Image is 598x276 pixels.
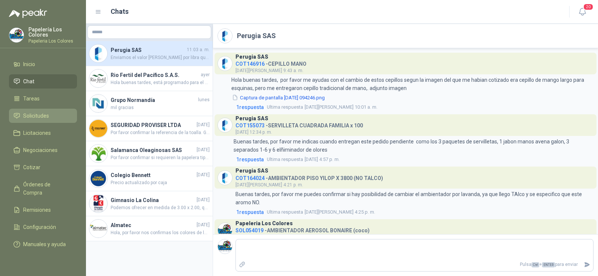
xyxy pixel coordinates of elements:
span: Remisiones [23,206,51,214]
h3: Perugia SAS [235,55,268,59]
span: COT155073 [235,123,265,128]
a: Company LogoColegio Bennett[DATE]Precio actualizado por caja [86,166,213,191]
a: Company LogoSEGURIDAD PROVISER LTDA[DATE]Por favor confirmar la referencia de la toalla. Gracias [86,116,213,141]
p: Buenas tardes, por favor me puedes confirmar si hay posibilidad de cambiar el ambientador por lav... [235,190,594,207]
a: Company LogoRio Fertil del Pacífico S.A.S.ayerHola buenas tardes, está programado para el día de ... [86,66,213,91]
span: [DATE][PERSON_NAME] 9:43 a. m. [235,68,303,73]
span: Hola buenas tardes, está programado para el día de [DATE] [DATE] en la [DATE] [111,79,210,86]
span: [DATE][PERSON_NAME] 4:25 p. m. [267,208,375,216]
span: COT146916 [235,61,265,67]
img: Company Logo [218,239,232,254]
span: Negociaciones [23,146,58,154]
p: Hola buenas tardes, por favor me ayudas con el cambio de estos cepillos segun la imagen del que m... [231,76,594,92]
a: Company LogoSalamanca Oleaginosas SAS[DATE]Por favor confirmar si requieren la papelera tipo band... [86,141,213,166]
h4: Colegio Bennett [111,171,195,179]
span: Manuales y ayuda [23,240,66,248]
span: [DATE] [197,146,210,153]
span: Por favor confirmar si requieren la papelera tipo bandeja para escritorio o la papelera de piso. ... [111,154,210,161]
h1: Chats [111,6,129,17]
span: Ultima respuesta [267,208,303,216]
h4: SEGURIDAD PROVISER LTDA [111,121,195,129]
span: 11:03 a. m. [187,46,210,53]
span: Ultima respuesta [267,156,303,163]
button: Enviar [581,258,593,271]
h3: Perugia SAS [235,117,268,121]
h4: Salamanca Oleaginosas SAS [111,146,195,154]
h4: - AMBIENTADOR AEROSOL BONAIRE (coco) [235,226,370,233]
span: [DATE] 12:34 p. m. [235,130,272,135]
span: [DATE][PERSON_NAME] 10:01 a. m. [267,103,377,111]
span: 1 respuesta [236,103,264,111]
span: Tareas [23,94,40,103]
a: Manuales y ayuda [9,237,77,251]
a: Company LogoGrupo Normandíalunesmil gracias [86,91,213,116]
img: Company Logo [89,94,107,112]
button: Captura de pantalla [DATE] 094246.png [231,94,326,102]
span: Cotizar [23,163,40,171]
h4: Grupo Normandía [111,96,197,104]
span: ayer [201,71,210,78]
a: Negociaciones [9,143,77,157]
a: Órdenes de Compra [9,177,77,200]
a: Remisiones [9,203,77,217]
span: [DATE][PERSON_NAME] 4:21 p. m. [235,182,303,187]
span: 1 respuesta [236,155,264,164]
a: Configuración [9,220,77,234]
img: Company Logo [89,170,107,187]
span: [DATE] [197,196,210,204]
img: Company Logo [89,44,107,62]
span: [DATE] [197,221,210,229]
img: Company Logo [218,171,232,185]
img: Company Logo [218,118,232,132]
span: Solicitudes [23,112,49,120]
a: 1respuestaUltima respuesta[DATE][PERSON_NAME] 10:01 a. m. [235,103,594,111]
p: Buenas tardes, por favor me indicas cuando entregan este pedido pendiente como los 3 paquetes de ... [234,137,594,154]
h4: Perugia SAS [111,46,185,54]
span: 20 [583,3,594,10]
h3: Perugia SAS [235,169,268,173]
h4: Gimnasio La Colina [111,196,195,204]
h4: Rio Fertil del Pacífico S.A.S. [111,71,199,79]
a: Company LogoAlmatec[DATE]Hola, por favor nos confirmas los colores de los vinilos aprobados. Gracias [86,216,213,241]
a: Licitaciones [9,126,77,140]
span: [DATE] [197,121,210,128]
span: Configuración [23,223,56,231]
a: Tareas [9,92,77,106]
span: COT164024 [235,175,265,181]
h4: - SERVILLETA CUADRADA FAMILIA x 100 [235,121,363,128]
img: Company Logo [218,223,232,237]
span: [DATE] 4:57 p. m. [267,156,340,163]
img: Company Logo [89,69,107,87]
span: Precio actualizado por caja [111,179,210,186]
span: Hola, por favor nos confirmas los colores de los vinilos aprobados. Gracias [111,229,210,236]
span: lunes [198,96,210,103]
span: Licitaciones [23,129,51,137]
span: ENTER [542,262,555,267]
a: 1respuestaUltima respuesta[DATE] 4:57 p. m. [235,155,594,164]
img: Company Logo [9,28,24,42]
span: mil gracias [111,104,210,111]
a: Company LogoGimnasio La Colina[DATE]Podemos ofrecer en medida de 3.00 x 2.00, quedamos atentos pa... [86,191,213,216]
span: SOL054019 [235,227,263,233]
span: Ctrl [531,262,539,267]
a: 1respuestaUltima respuesta[DATE][PERSON_NAME] 4:25 p. m. [235,208,594,216]
span: Chat [23,77,34,86]
h4: - CEPILLO MANO [235,59,306,66]
h4: Almatec [111,221,195,229]
span: Órdenes de Compra [23,180,70,197]
img: Company Logo [218,56,232,71]
img: Logo peakr [9,9,47,18]
a: Solicitudes [9,109,77,123]
img: Company Logo [89,145,107,162]
span: Inicio [23,60,35,68]
label: Adjuntar archivos [236,258,249,271]
a: Chat [9,74,77,89]
a: Inicio [9,57,77,71]
button: 20 [576,5,589,19]
a: Cotizar [9,160,77,174]
a: Company LogoPerugia SAS11:03 a. m.Enviamos el valor [PERSON_NAME] por libra que tenemos disponibl... [86,41,213,66]
span: [DATE] [197,171,210,179]
span: Por favor confirmar la referencia de la toalla. Gracias [111,129,210,136]
span: Podemos ofrecer en medida de 3.00 x 2.00, quedamos atentos para cargar precio [111,204,210,211]
p: Papelería Los Colores [28,27,77,37]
